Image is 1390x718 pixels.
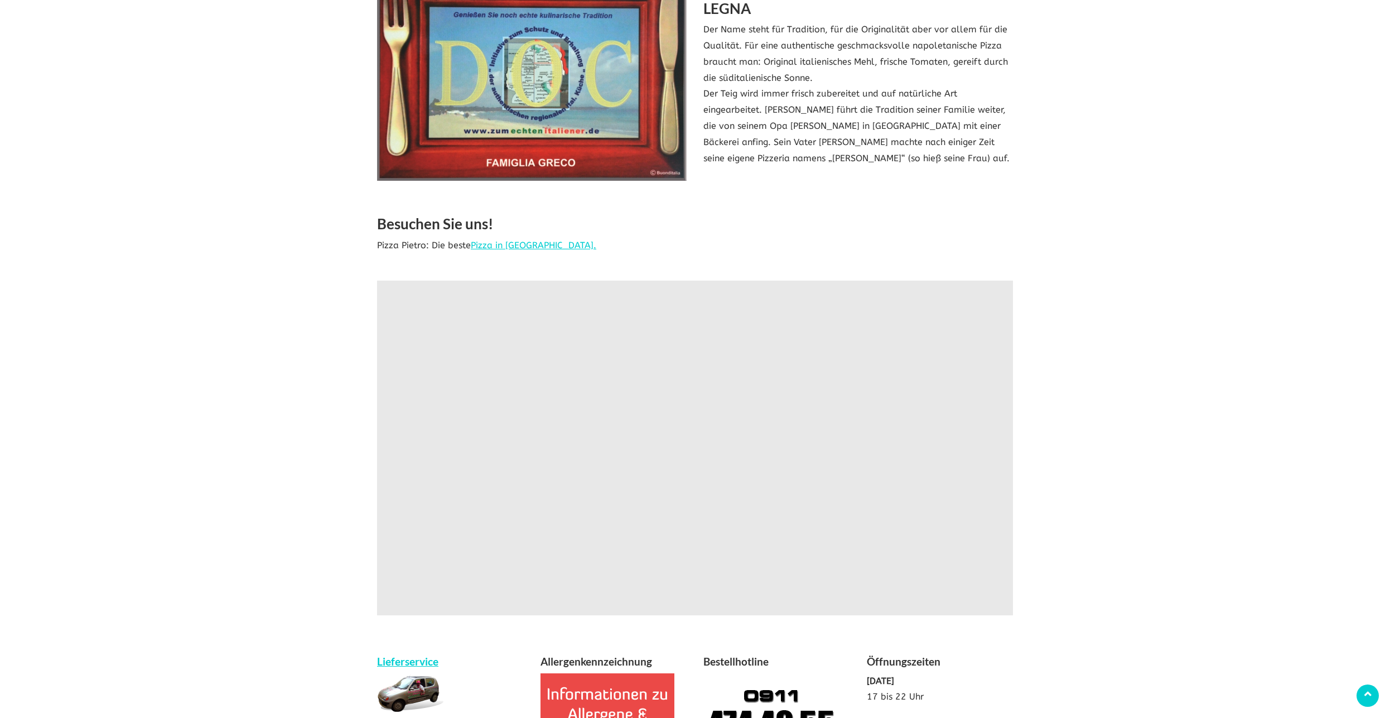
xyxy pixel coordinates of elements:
img: lieferservice pietro [377,673,444,712]
p: Der Name steht für Tradition, für die Originalität aber vor allem für die Qualität. Für eine auth... [703,22,1013,166]
a: Lieferservice [377,655,438,668]
h4: Allergenkennzeichnung [540,653,687,673]
h4: Bestellhotline [703,653,850,673]
a: Pizza in [GEOGRAPHIC_DATA]. [471,240,596,250]
h2: Besuchen Sie uns! [377,213,1013,238]
b: [DATE] [867,676,894,686]
p: Pizza Pietro: Die beste [377,238,1013,254]
h4: Öffnungszeiten [867,653,1013,673]
iframe: Pizza Nürnberg [377,281,1013,615]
